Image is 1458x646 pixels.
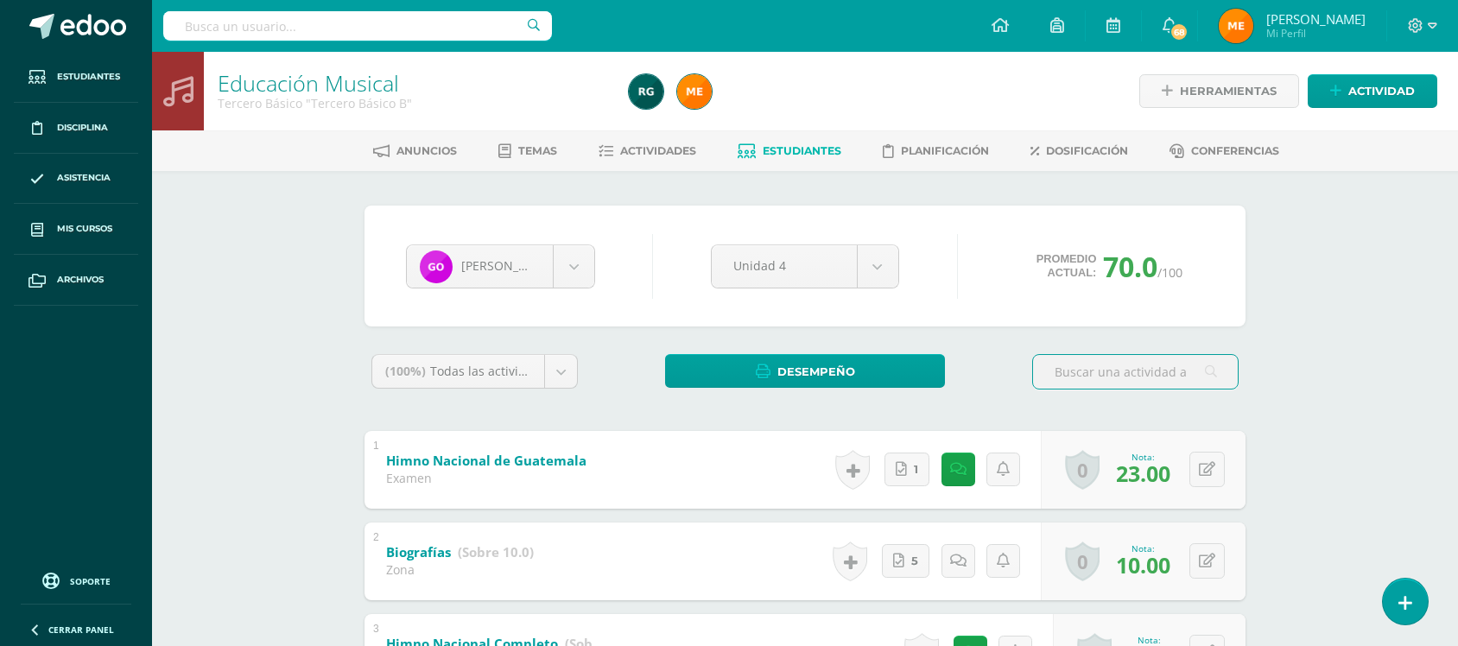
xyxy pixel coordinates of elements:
[1180,75,1277,107] span: Herramientas
[386,470,593,486] div: Examen
[430,363,644,379] span: Todas las actividades de esta unidad
[1103,248,1157,285] span: 70.0
[1116,550,1170,579] span: 10.00
[57,222,112,236] span: Mis cursos
[882,544,929,578] a: 5
[70,575,111,587] span: Soporte
[385,363,426,379] span: (100%)
[373,137,457,165] a: Anuncios
[712,245,898,288] a: Unidad 4
[218,71,608,95] h1: Educación Musical
[57,171,111,185] span: Asistencia
[420,250,453,283] img: eafd0ad04b64ff33048571c4f9282601.png
[14,103,138,154] a: Disciplina
[498,137,557,165] a: Temas
[386,561,534,578] div: Zona
[665,354,945,388] a: Desempeño
[1036,252,1097,280] span: Promedio actual:
[14,154,138,205] a: Asistencia
[57,121,108,135] span: Disciplina
[218,68,399,98] a: Educación Musical
[599,137,696,165] a: Actividades
[1065,450,1100,490] a: 0
[1033,355,1238,389] input: Buscar una actividad aquí...
[21,568,131,592] a: Soporte
[883,137,989,165] a: Planificación
[1308,74,1437,108] a: Actividad
[733,245,835,286] span: Unidad 4
[458,543,534,560] strong: (Sobre 10.0)
[372,355,577,388] a: (100%)Todas las actividades de esta unidad
[1116,459,1170,488] span: 23.00
[1128,634,1170,646] div: Nota:
[1157,264,1182,281] span: /100
[738,137,841,165] a: Estudiantes
[1116,542,1170,554] div: Nota:
[884,453,929,486] a: 1
[1030,137,1128,165] a: Dosificación
[163,11,552,41] input: Busca un usuario...
[518,144,557,157] span: Temas
[461,257,558,274] span: [PERSON_NAME]
[1046,144,1128,157] span: Dosificación
[386,539,534,567] a: Biografías (Sobre 10.0)
[57,273,104,287] span: Archivos
[1191,144,1279,157] span: Conferencias
[677,74,712,109] img: 700be974b67557735c3dfbb131833c31.png
[629,74,663,109] img: e044b199acd34bf570a575bac584e1d1.png
[396,144,457,157] span: Anuncios
[14,255,138,306] a: Archivos
[914,453,918,485] span: 1
[48,624,114,636] span: Cerrar panel
[218,95,608,111] div: Tercero Básico 'Tercero Básico B'
[1139,74,1299,108] a: Herramientas
[386,543,451,560] b: Biografías
[1170,22,1189,41] span: 68
[14,52,138,103] a: Estudiantes
[57,70,120,84] span: Estudiantes
[14,204,138,255] a: Mis cursos
[1170,137,1279,165] a: Conferencias
[386,452,586,469] b: Himno Nacional de Guatemala
[763,144,841,157] span: Estudiantes
[1266,10,1366,28] span: [PERSON_NAME]
[777,356,855,388] span: Desempeño
[911,545,918,577] span: 5
[407,245,594,288] a: [PERSON_NAME]
[1219,9,1253,43] img: 700be974b67557735c3dfbb131833c31.png
[901,144,989,157] span: Planificación
[1266,26,1366,41] span: Mi Perfil
[620,144,696,157] span: Actividades
[1348,75,1415,107] span: Actividad
[1116,451,1170,463] div: Nota:
[386,447,669,475] a: Himno Nacional de Guatemala
[1065,541,1100,581] a: 0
